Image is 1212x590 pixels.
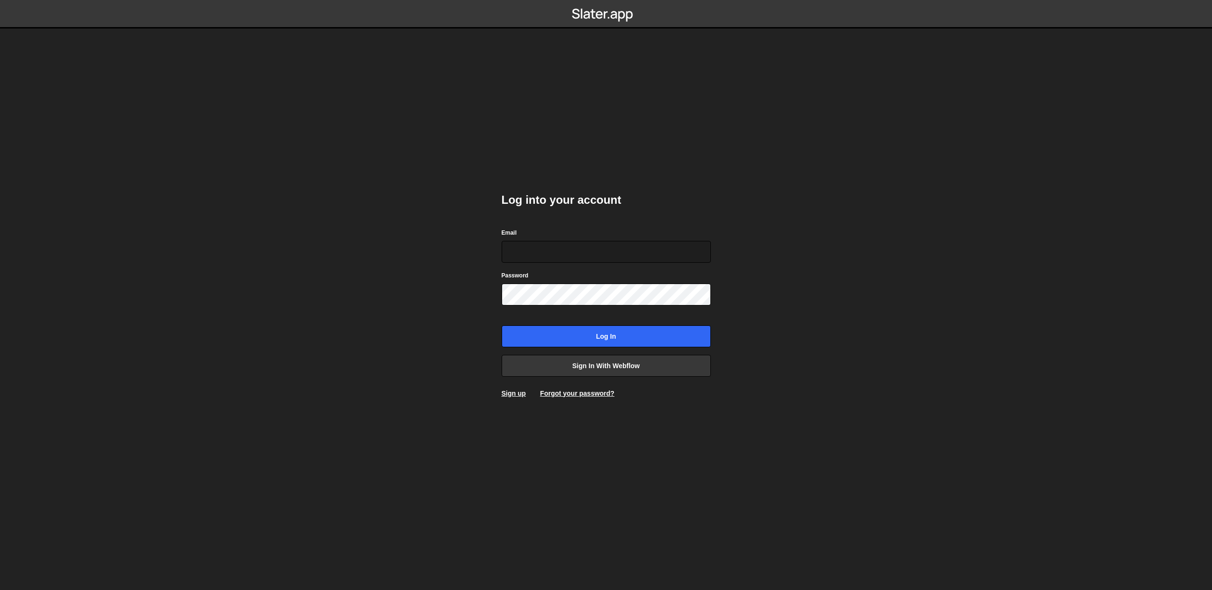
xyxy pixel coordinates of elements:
[540,390,614,397] a: Forgot your password?
[502,325,711,347] input: Log in
[502,390,526,397] a: Sign up
[502,228,517,238] label: Email
[502,192,711,208] h2: Log into your account
[502,271,529,280] label: Password
[502,355,711,377] a: Sign in with Webflow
